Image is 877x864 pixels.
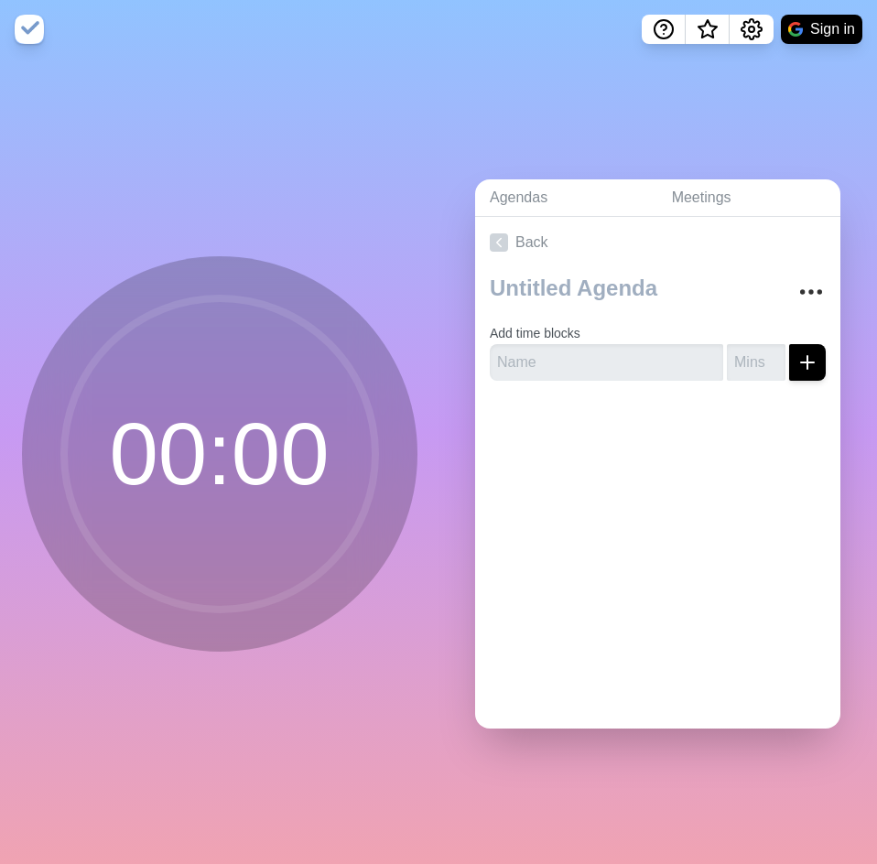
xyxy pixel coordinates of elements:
button: Help [642,15,686,44]
label: Add time blocks [490,326,580,340]
button: More [793,274,829,310]
input: Mins [727,344,785,381]
button: Sign in [781,15,862,44]
button: What’s new [686,15,730,44]
img: timeblocks logo [15,15,44,44]
a: Meetings [657,179,840,217]
img: google logo [788,22,803,37]
a: Back [475,217,840,268]
a: Agendas [475,179,657,217]
button: Settings [730,15,774,44]
input: Name [490,344,723,381]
